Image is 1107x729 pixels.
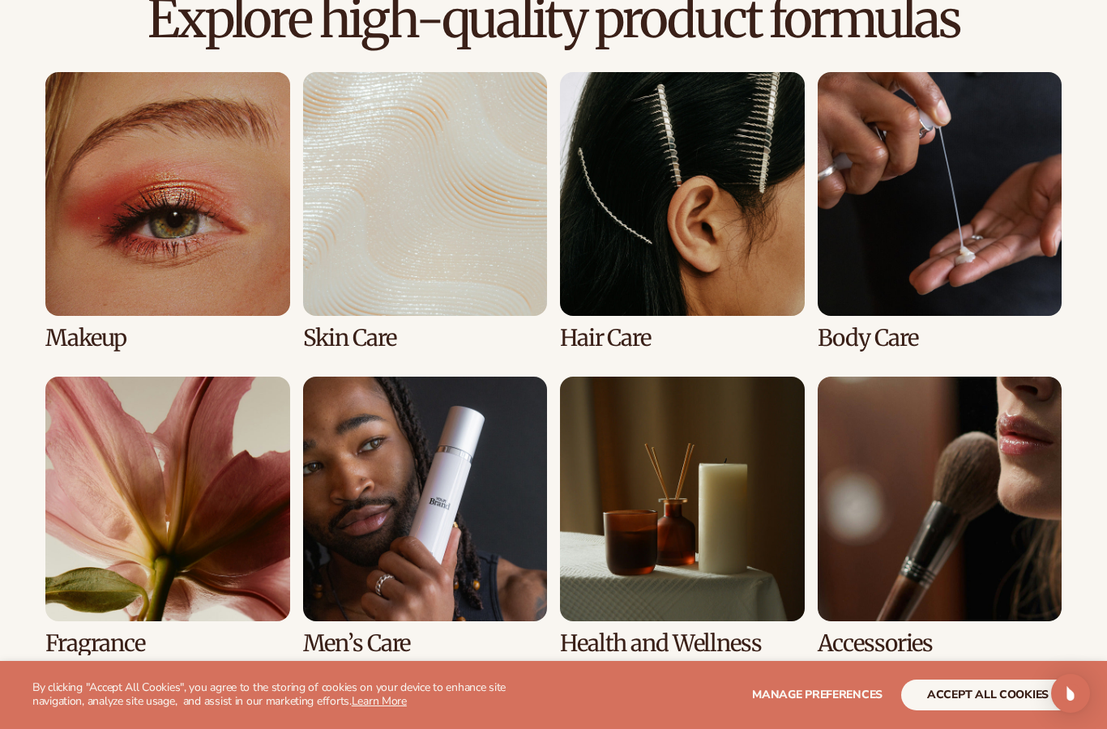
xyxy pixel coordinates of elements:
h3: Makeup [45,326,290,351]
h3: Skin Care [303,326,548,351]
span: Manage preferences [752,687,883,702]
div: 3 / 8 [560,72,805,351]
h3: Body Care [818,326,1062,351]
button: accept all cookies [901,680,1075,710]
div: Open Intercom Messenger [1051,674,1090,713]
div: 1 / 8 [45,72,290,351]
p: By clicking "Accept All Cookies", you agree to the storing of cookies on your device to enhance s... [32,681,553,709]
a: Learn More [352,693,407,709]
h3: Hair Care [560,326,805,351]
div: 6 / 8 [303,377,548,655]
div: 2 / 8 [303,72,548,351]
div: 8 / 8 [818,377,1062,655]
div: 7 / 8 [560,377,805,655]
div: 4 / 8 [818,72,1062,351]
div: 5 / 8 [45,377,290,655]
button: Manage preferences [752,680,883,710]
